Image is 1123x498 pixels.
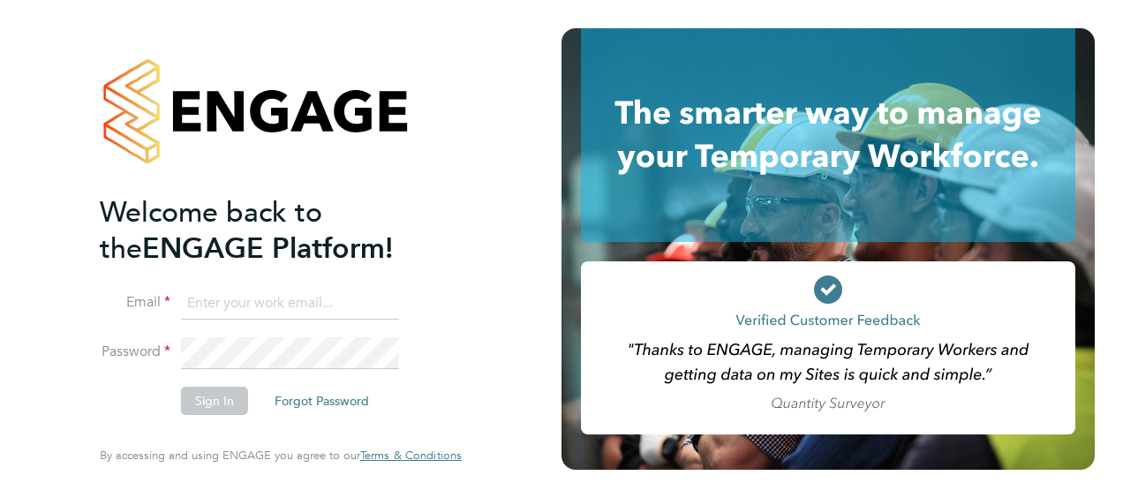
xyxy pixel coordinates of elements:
span: Welcome back to the [100,195,322,266]
input: Enter your work email... [181,288,399,320]
span: Terms & Conditions [360,448,462,463]
button: Sign In [181,387,248,415]
h2: ENGAGE Platform! [100,194,444,267]
span: By accessing and using ENGAGE you agree to our [100,448,462,463]
button: Forgot Password [260,387,383,415]
a: Terms & Conditions [360,449,462,463]
label: Password [100,343,170,361]
label: Email [100,293,170,312]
